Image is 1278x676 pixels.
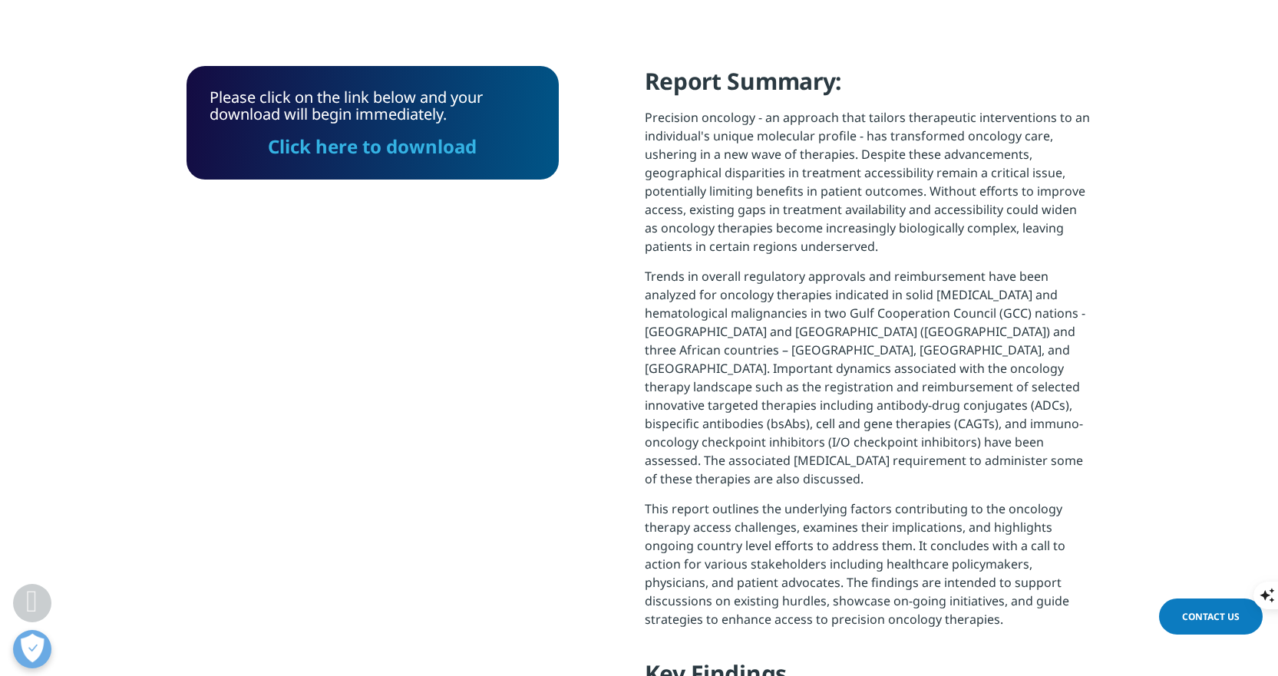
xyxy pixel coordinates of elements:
[645,500,1092,640] p: This report outlines the underlying factors contributing to the oncology therapy access challenge...
[645,267,1092,500] p: Trends in overall regulatory approvals and reimbursement have been analyzed for oncology therapie...
[1159,599,1263,635] a: Contact Us
[210,89,536,157] div: Please click on the link below and your download will begin immediately.
[268,134,477,159] a: Click here to download
[645,66,1092,108] h4: Report Summary:
[645,108,1092,267] p: Precision oncology - an approach that tailors therapeutic interventions to an individual's unique...
[13,630,51,668] button: Open Preferences
[1182,610,1240,623] span: Contact Us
